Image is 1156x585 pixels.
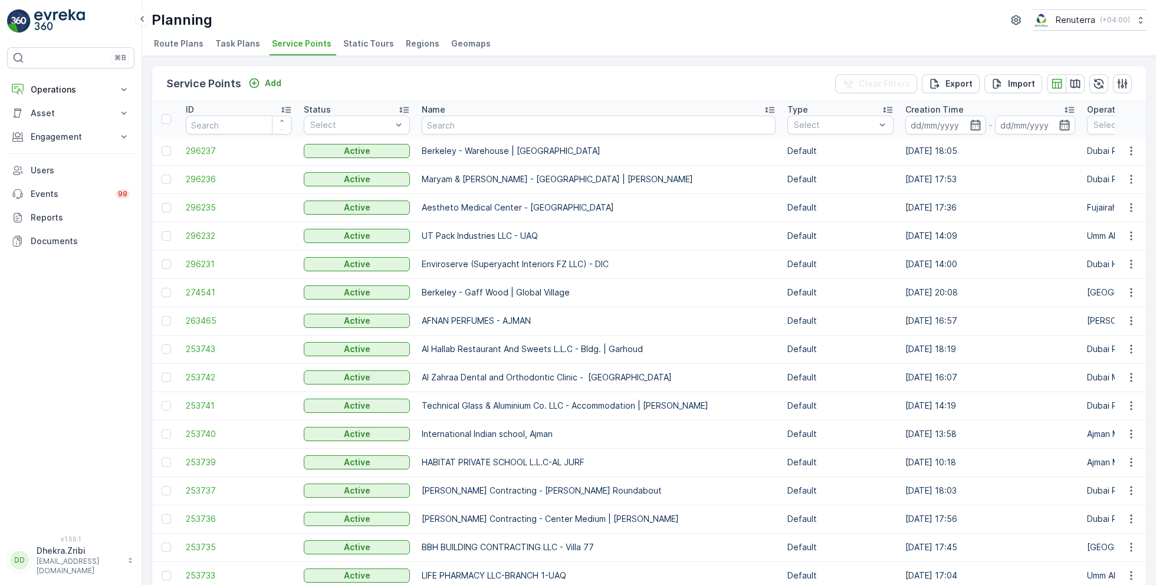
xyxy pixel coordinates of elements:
[162,344,171,354] div: Toggle Row Selected
[899,420,1081,448] td: [DATE] 13:58
[422,202,776,213] p: Aestheto Medical Center - [GEOGRAPHIC_DATA]
[186,513,292,525] a: 253736
[186,173,292,185] span: 296236
[162,288,171,297] div: Toggle Row Selected
[10,551,29,570] div: DD
[899,448,1081,476] td: [DATE] 10:18
[422,372,776,383] p: Al Zahraa Dental and Orthodontic Clinic - [GEOGRAPHIC_DATA]
[344,230,370,242] p: Active
[787,230,894,242] p: Default
[304,144,410,158] button: Active
[310,119,392,131] p: Select
[794,119,875,131] p: Select
[186,570,292,581] a: 253733
[31,165,130,176] p: Users
[304,342,410,356] button: Active
[186,485,292,497] a: 253737
[344,513,370,525] p: Active
[304,455,410,469] button: Active
[186,116,292,134] input: Search
[988,118,993,132] p: -
[422,456,776,468] p: HABITAT PRIVATE SCHOOL L.L.C-AL JURF
[899,476,1081,505] td: [DATE] 18:03
[152,11,212,29] p: Planning
[344,202,370,213] p: Active
[304,512,410,526] button: Active
[859,78,910,90] p: Clear Filters
[304,399,410,413] button: Active
[186,315,292,327] span: 263465
[422,145,776,157] p: Berkeley - Warehouse | [GEOGRAPHIC_DATA]
[186,456,292,468] a: 253739
[922,74,980,93] button: Export
[162,543,171,552] div: Toggle Row Selected
[422,485,776,497] p: [PERSON_NAME] Contracting - [PERSON_NAME] Roundabout
[118,189,127,199] p: 99
[304,257,410,271] button: Active
[422,230,776,242] p: UT Pack Industries LLC - UAQ
[31,188,109,200] p: Events
[344,343,370,355] p: Active
[422,428,776,440] p: International Indian school, Ajman
[162,175,171,184] div: Toggle Row Selected
[1033,9,1147,31] button: Renuterra(+04:00)
[162,429,171,439] div: Toggle Row Selected
[787,258,894,270] p: Default
[899,533,1081,561] td: [DATE] 17:45
[186,202,292,213] a: 296235
[899,278,1081,307] td: [DATE] 20:08
[186,258,292,270] a: 296231
[899,165,1081,193] td: [DATE] 17:53
[31,235,130,247] p: Documents
[422,315,776,327] p: AFNAN PERFUMES - AJMAN
[995,116,1076,134] input: dd/mm/yyyy
[899,307,1081,335] td: [DATE] 16:57
[162,373,171,382] div: Toggle Row Selected
[344,541,370,553] p: Active
[7,182,134,206] a: Events99
[114,53,126,63] p: ⌘B
[186,287,292,298] span: 274541
[451,38,491,50] span: Geomaps
[787,104,808,116] p: Type
[186,145,292,157] a: 296237
[344,315,370,327] p: Active
[304,285,410,300] button: Active
[162,259,171,269] div: Toggle Row Selected
[186,372,292,383] a: 253742
[344,485,370,497] p: Active
[422,343,776,355] p: Al Hallab Restaurant And Sweets L.L.C - Bldg. | Garhoud
[899,137,1081,165] td: [DATE] 18:05
[265,77,281,89] p: Add
[787,287,894,298] p: Default
[162,231,171,241] div: Toggle Row Selected
[304,229,410,243] button: Active
[304,427,410,441] button: Active
[422,400,776,412] p: Technical Glass & Aluminium Co. LLC - Accommodation | [PERSON_NAME]
[304,172,410,186] button: Active
[272,38,331,50] span: Service Points
[7,535,134,543] span: v 1.50.1
[186,400,292,412] a: 253741
[344,258,370,270] p: Active
[422,116,776,134] input: Search
[31,84,111,96] p: Operations
[304,201,410,215] button: Active
[422,513,776,525] p: [PERSON_NAME] Contracting - Center Medium | [PERSON_NAME]
[162,486,171,495] div: Toggle Row Selected
[7,9,31,33] img: logo
[422,104,445,116] p: Name
[186,104,194,116] p: ID
[304,540,410,554] button: Active
[899,363,1081,392] td: [DATE] 16:07
[186,428,292,440] a: 253740
[31,131,111,143] p: Engagement
[422,541,776,553] p: BBH BUILDING CONTRACTING LLC - Villa 77
[7,159,134,182] a: Users
[162,146,171,156] div: Toggle Row Selected
[899,193,1081,222] td: [DATE] 17:36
